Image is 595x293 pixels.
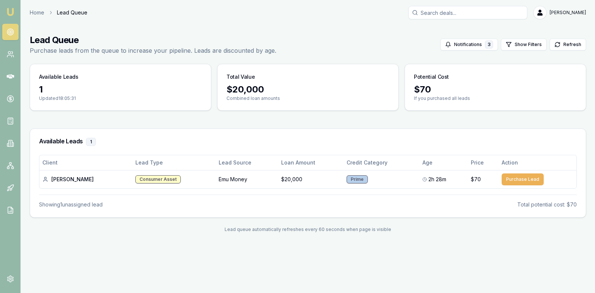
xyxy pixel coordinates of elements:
[30,34,276,46] h1: Lead Queue
[471,176,481,183] span: $70
[226,95,389,101] p: Combined loan amounts
[39,155,132,170] th: Client
[550,39,586,51] button: Refresh
[30,9,87,16] nav: breadcrumb
[419,155,468,170] th: Age
[414,95,577,101] p: If you purchased all leads
[408,6,527,19] input: Search deals
[278,170,343,188] td: $20,000
[226,84,389,95] div: $ 20,000
[57,9,87,16] span: Lead Queue
[6,7,15,16] img: emu-icon-u.png
[347,175,368,183] div: Prime
[278,155,343,170] th: Loan Amount
[30,46,276,55] p: Purchase leads from the queue to increase your pipeline. Leads are discounted by age.
[30,9,44,16] a: Home
[502,173,544,185] button: Purchase Lead
[414,73,449,81] h3: Potential Cost
[39,84,202,95] div: 1
[344,155,419,170] th: Credit Category
[39,201,103,208] div: Showing 1 unassigned lead
[39,138,577,146] h3: Available Leads
[30,227,586,232] div: Lead queue automatically refreshes every 60 seconds when page is visible
[39,73,78,81] h3: Available Leads
[499,155,576,170] th: Action
[39,95,202,101] p: Updated 18:05:31
[468,155,499,170] th: Price
[216,170,279,188] td: Emu Money
[485,40,493,49] div: 3
[216,155,279,170] th: Lead Source
[135,175,181,183] div: Consumer Asset
[42,176,129,183] div: [PERSON_NAME]
[550,10,586,16] span: [PERSON_NAME]
[226,73,255,81] h3: Total Value
[86,138,96,146] div: 1
[414,84,577,95] div: $ 70
[501,39,547,51] button: Show Filters
[428,176,446,183] span: 2h 28m
[517,201,577,208] div: Total potential cost: $70
[440,39,498,51] button: Notifications3
[132,155,216,170] th: Lead Type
